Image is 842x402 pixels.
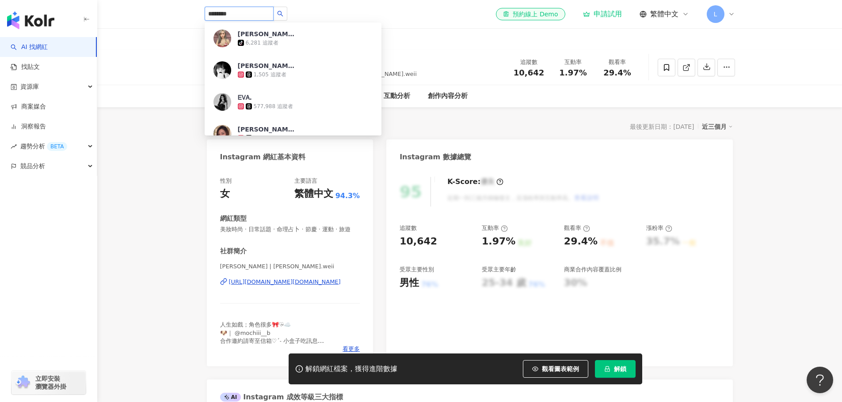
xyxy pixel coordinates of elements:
div: [PERSON_NAME] [238,125,295,134]
div: Instagram 數據總覽 [400,152,471,162]
span: 解鎖 [614,365,626,372]
a: 商案媒合 [11,102,46,111]
div: K-Score : [447,177,503,187]
div: 主要語言 [294,177,317,185]
div: 29.4% [564,235,598,248]
div: 近三個月 [702,121,733,132]
a: searchAI 找網紅 [11,43,48,52]
span: rise [11,143,17,150]
div: 預約線上 Demo [503,10,558,19]
img: logo [7,11,54,29]
span: 94.3% [335,191,360,201]
a: 洞察報告 [11,122,46,131]
div: 6,281 追蹤者 [246,39,278,47]
div: 最後更新日期：[DATE] [630,123,694,130]
span: 人生如戲；角色很多🎀♡̴☁️ 🐶｜ @mochiii__b 合作邀約請寄至信箱♡ˊ˗ 小盒子吃訊息 📩｜[EMAIL_ADDRESS][DOMAIN_NAME] [220,321,333,352]
span: L [714,9,717,19]
span: 看更多 [343,345,360,353]
div: 1.97% [482,235,515,248]
div: 性別 [220,177,232,185]
div: 1,505 追蹤者 [254,71,286,79]
span: 立即安裝 瀏覽器外掛 [35,375,66,391]
img: KOL Avatar [213,30,231,47]
div: 男性 [400,276,419,290]
img: KOL Avatar [213,93,231,111]
div: 受眾主要年齡 [482,266,516,274]
span: 趨勢分析 [20,136,67,156]
a: 申請試用 [583,10,622,19]
a: 找貼文 [11,63,40,71]
img: KOL Avatar [213,61,231,79]
div: Instagram 成效等級三大指標 [220,392,343,402]
div: 創作內容分析 [428,91,468,101]
div: ᎬᏙᎪ. [238,93,252,102]
div: 觀看率 [601,58,634,67]
span: 資源庫 [20,77,39,97]
div: [URL][DOMAIN_NAME][DOMAIN_NAME] [229,278,341,286]
div: 漲粉率 [646,224,672,232]
div: BETA [47,142,67,151]
button: 解鎖 [595,360,636,378]
div: Instagram 網紅基本資料 [220,152,306,162]
button: 觀看圖表範例 [523,360,588,378]
div: 10,642 [400,235,437,248]
div: 商業合作內容覆蓋比例 [564,266,621,274]
span: 29.4% [603,68,631,77]
div: [PERSON_NAME] 사패산 [238,61,295,70]
span: 1.97% [559,68,587,77]
div: 女 [220,187,230,201]
div: 觀看率 [564,224,590,232]
span: 10,642 [514,68,544,77]
span: search [277,11,283,17]
div: 互動分析 [384,91,410,101]
a: [URL][DOMAIN_NAME][DOMAIN_NAME] [220,278,360,286]
div: 繁體中文 [294,187,333,201]
span: 繁體中文 [650,9,678,19]
span: lock [604,366,610,372]
div: 追蹤數 [512,58,546,67]
div: 追蹤數 [400,224,417,232]
div: 解鎖網紅檔案，獲得進階數據 [305,364,397,374]
span: 觀看圖表範例 [542,365,579,372]
div: 3,938 追蹤者 [254,135,286,142]
div: 社群簡介 [220,247,247,256]
span: [PERSON_NAME] | [PERSON_NAME].weii [220,263,360,271]
a: chrome extension立即安裝 瀏覽器外掛 [11,371,86,394]
div: 網紅類型 [220,214,247,223]
a: 預約線上 Demo [496,8,565,20]
div: 受眾主要性別 [400,266,434,274]
img: KOL Avatar [213,125,231,143]
span: 美妝時尚 · 日常話題 · 命理占卜 · 節慶 · 運動 · 旅遊 [220,225,360,233]
div: AI [220,393,241,402]
div: 互動率 [556,58,590,67]
img: chrome extension [14,376,31,390]
div: 577,988 追蹤者 [254,103,293,110]
span: 競品分析 [20,156,45,176]
div: 互動率 [482,224,508,232]
div: [PERSON_NAME] [238,30,295,38]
